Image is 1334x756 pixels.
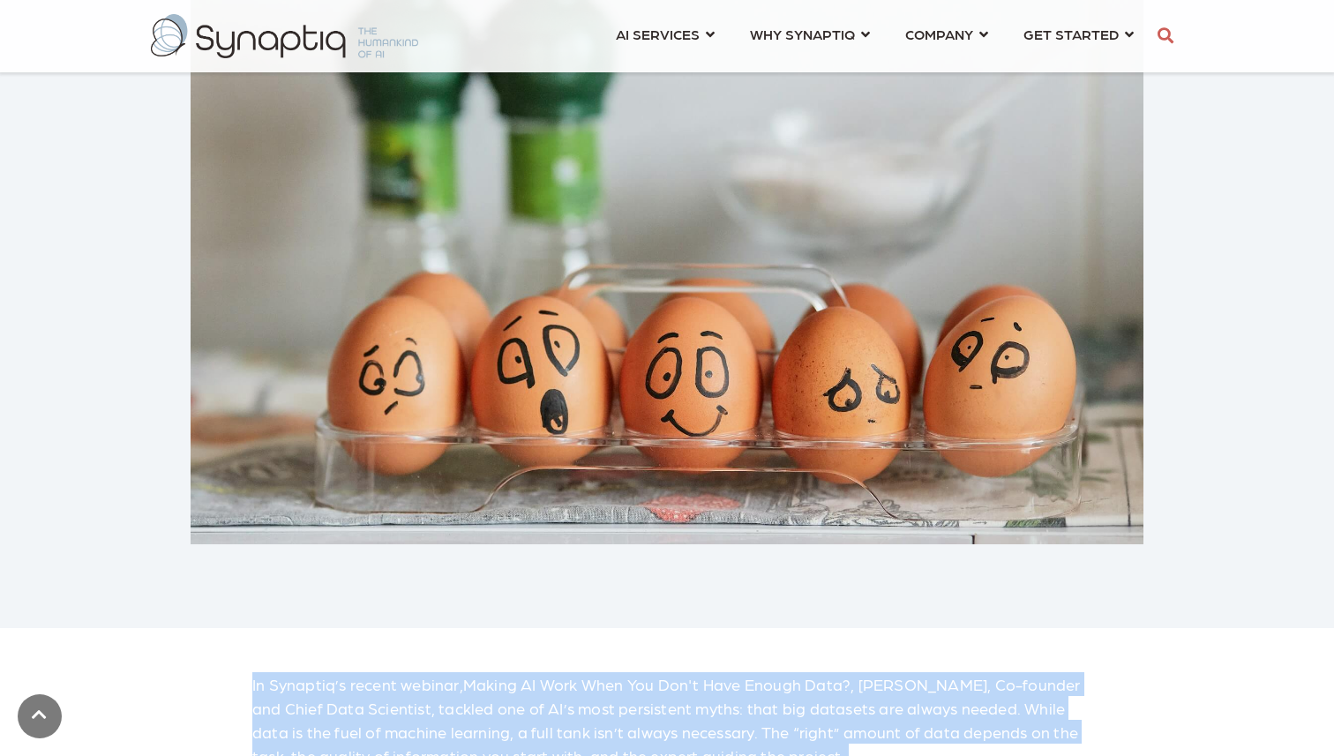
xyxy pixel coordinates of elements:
span: ? [463,675,851,693]
a: GET STARTED [1023,18,1134,50]
img: synaptiq logo-2 [151,14,418,58]
span: COMPANY [905,22,973,46]
a: COMPANY [905,18,988,50]
a: AI SERVICES [616,18,715,50]
a: WHY SYNAPTIQ [750,18,870,50]
span: GET STARTED [1023,22,1119,46]
a: Making AI Work When You Don't Have Enough Data [463,675,843,693]
span: WHY SYNAPTIQ [750,22,855,46]
span: AI SERVICES [616,22,700,46]
nav: menu [598,4,1151,68]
